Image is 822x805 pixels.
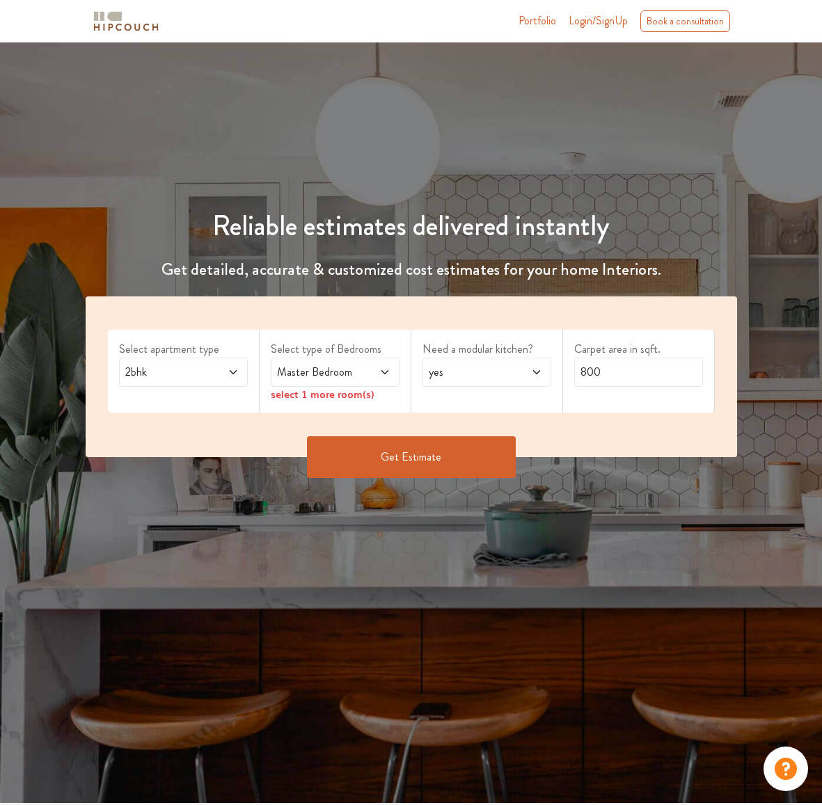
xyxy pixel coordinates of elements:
span: yes [426,364,513,381]
h1: Reliable estimates delivered instantly [8,209,814,243]
a: Portfolio [519,13,556,29]
h4: Get detailed, accurate & customized cost estimates for your home Interiors. [8,260,814,280]
span: 2bhk [122,364,210,381]
span: logo-horizontal.svg [91,6,161,37]
label: Carpet area in sqft. [574,341,703,358]
span: Master Bedroom [274,364,361,381]
label: Select apartment type [119,341,248,358]
input: Enter area sqft [574,358,703,387]
button: Get Estimate [307,436,516,478]
div: Book a consultation [640,10,730,32]
span: Login/SignUp [569,13,628,29]
label: Need a modular kitchen? [422,341,551,358]
label: Select type of Bedrooms [271,341,400,358]
div: select 1 more room(s) [271,387,400,401]
img: logo-horizontal.svg [91,9,161,33]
